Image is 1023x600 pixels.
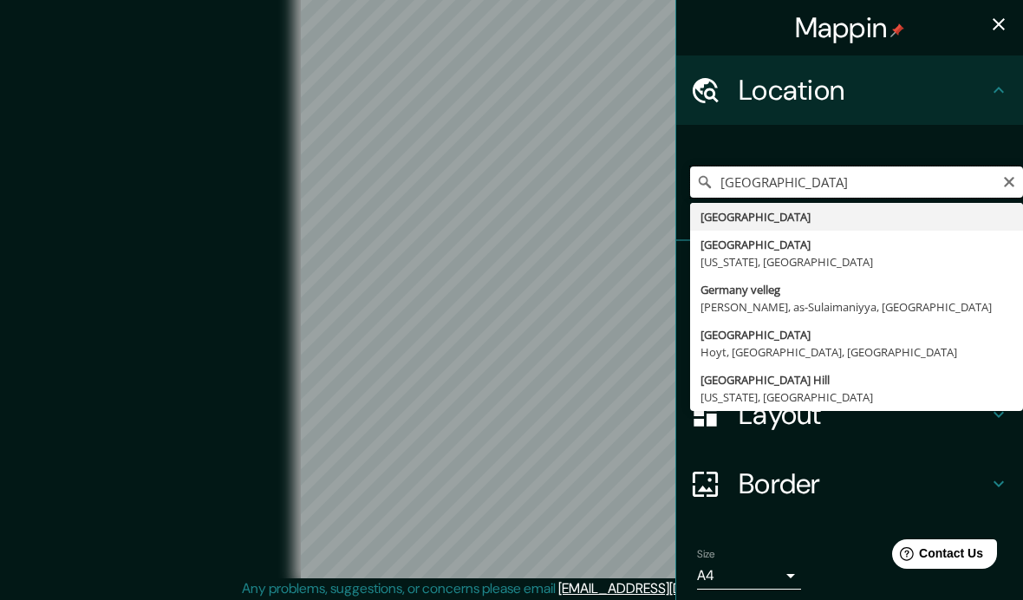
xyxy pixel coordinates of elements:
[739,397,988,432] h4: Layout
[700,253,1013,271] div: [US_STATE], [GEOGRAPHIC_DATA]
[890,23,904,37] img: pin-icon.png
[676,449,1023,518] div: Border
[700,236,1013,253] div: [GEOGRAPHIC_DATA]
[1002,173,1016,189] button: Clear
[700,326,1013,343] div: [GEOGRAPHIC_DATA]
[869,532,1004,581] iframe: Help widget launcher
[700,371,1013,388] div: [GEOGRAPHIC_DATA] Hill
[697,562,801,590] div: A4
[795,10,905,45] h4: Mappin
[700,208,1013,225] div: [GEOGRAPHIC_DATA]
[700,343,1013,361] div: Hoyt, [GEOGRAPHIC_DATA], [GEOGRAPHIC_DATA]
[700,388,1013,406] div: [US_STATE], [GEOGRAPHIC_DATA]
[242,578,775,599] p: Any problems, suggestions, or concerns please email .
[676,310,1023,380] div: Style
[690,166,1023,198] input: Pick your city or area
[739,466,988,501] h4: Border
[697,547,715,562] label: Size
[676,241,1023,310] div: Pins
[700,298,1013,316] div: [PERSON_NAME], as-Sulaimaniyya, [GEOGRAPHIC_DATA]
[676,55,1023,125] div: Location
[700,281,1013,298] div: Germany velleg
[739,73,988,108] h4: Location
[676,380,1023,449] div: Layout
[558,579,772,597] a: [EMAIL_ADDRESS][DOMAIN_NAME]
